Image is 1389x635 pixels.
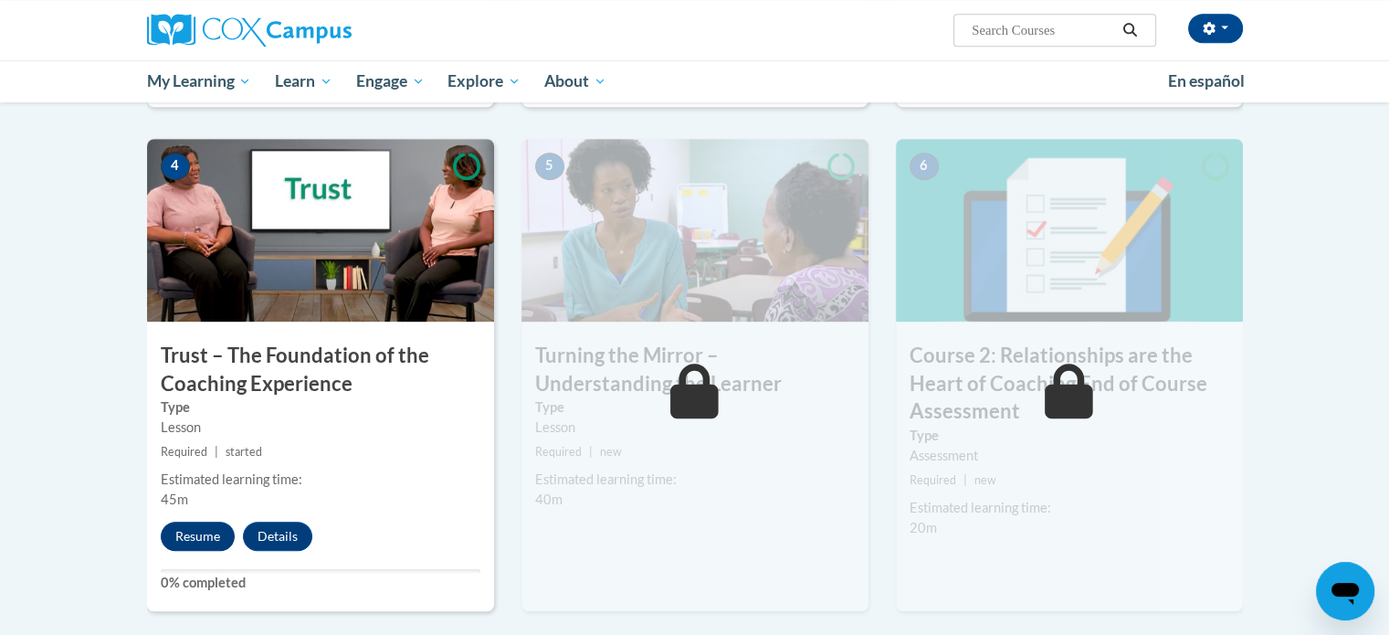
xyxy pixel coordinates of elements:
[600,445,622,459] span: new
[535,418,855,438] div: Lesson
[1316,562,1374,620] iframe: Button to launch messaging window
[535,492,563,507] span: 40m
[436,60,532,102] a: Explore
[910,498,1229,518] div: Estimated learning time:
[910,153,939,180] span: 6
[963,473,967,487] span: |
[910,446,1229,466] div: Assessment
[243,522,312,551] button: Details
[896,139,1243,322] img: Course Image
[263,60,344,102] a: Learn
[161,445,207,459] span: Required
[147,14,494,47] a: Cox Campus
[535,445,582,459] span: Required
[521,139,868,322] img: Course Image
[147,342,494,398] h3: Trust – The Foundation of the Coaching Experience
[447,70,521,92] span: Explore
[215,445,218,459] span: |
[974,473,996,487] span: new
[147,14,352,47] img: Cox Campus
[161,492,188,507] span: 45m
[135,60,264,102] a: My Learning
[589,445,593,459] span: |
[161,573,480,593] label: 0% completed
[161,522,235,551] button: Resume
[896,342,1243,426] h3: Course 2: Relationships are the Heart of Coaching End of Course Assessment
[161,470,480,490] div: Estimated learning time:
[146,70,251,92] span: My Learning
[544,70,606,92] span: About
[161,418,480,438] div: Lesson
[147,139,494,322] img: Course Image
[1116,19,1143,41] button: Search
[356,70,425,92] span: Engage
[161,397,480,418] label: Type
[910,520,937,535] span: 20m
[535,153,564,180] span: 5
[275,70,332,92] span: Learn
[344,60,437,102] a: Engage
[910,426,1229,446] label: Type
[1156,62,1257,101] a: En español
[910,473,956,487] span: Required
[535,470,855,490] div: Estimated learning time:
[521,342,868,398] h3: Turning the Mirror – Understanding the Learner
[970,19,1116,41] input: Search Courses
[120,60,1270,102] div: Main menu
[226,445,262,459] span: started
[161,153,190,180] span: 4
[532,60,618,102] a: About
[535,397,855,418] label: Type
[1168,71,1245,90] span: En español
[1188,14,1243,43] button: Account Settings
